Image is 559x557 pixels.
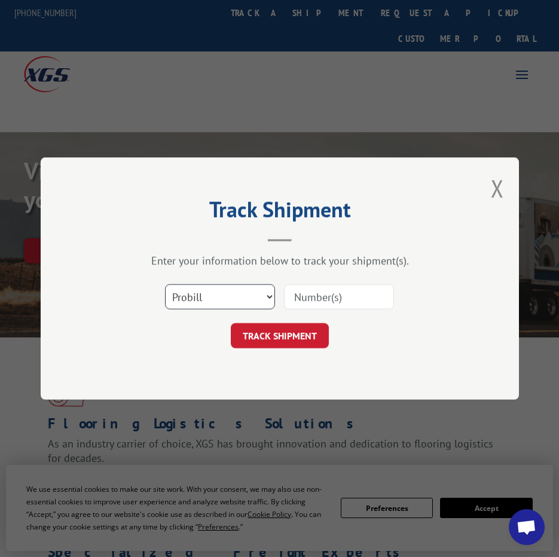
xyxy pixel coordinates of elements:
[100,201,459,224] h2: Track Shipment
[100,254,459,267] div: Enter your information below to track your shipment(s).
[509,509,545,545] div: Open chat
[231,323,329,348] button: TRACK SHIPMENT
[491,172,504,204] button: Close modal
[284,284,394,309] input: Number(s)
